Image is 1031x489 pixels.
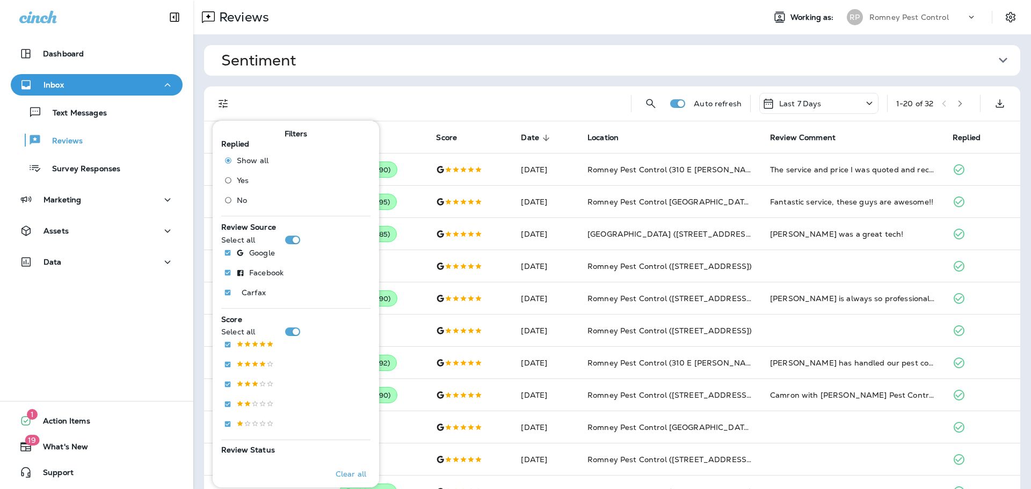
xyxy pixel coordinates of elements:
td: [DATE] [512,186,579,218]
td: [DATE] [512,154,579,186]
button: 19What's New [11,436,183,457]
p: Select all [221,327,255,336]
p: Select all [221,236,255,244]
div: Luis is always so professional & super knowledgeable. Very friendly guy, for years, we appreciate... [770,293,935,304]
div: Bobby was a great tech! [770,229,935,239]
p: Inbox [43,81,64,89]
td: -- [331,411,428,443]
span: Filters [285,129,308,138]
div: Filters [213,114,379,487]
p: Dashboard [43,49,84,58]
span: Score [436,133,457,142]
button: Search Reviews [640,93,662,114]
h1: Sentiment [221,52,296,69]
span: ( 90 ) [377,391,391,400]
button: Marketing [11,189,183,210]
td: -- [331,315,428,347]
div: Romney has handled our pest control for many years. Jose was awesome yesterday, finding a large w... [770,357,935,368]
p: Auto refresh [694,99,742,108]
span: ( 85 ) [377,230,390,239]
div: Camron with Romney Pest Control was awesome! Super friendly, professional, and explained everythi... [770,390,935,400]
button: Filters [213,93,234,114]
p: Text Messages [42,108,107,119]
span: Romney Pest Control ([STREET_ADDRESS]) [587,261,752,271]
button: Text Messages [11,101,183,123]
button: Assets [11,220,183,242]
span: Score [221,315,242,324]
p: Facebook [249,268,284,277]
div: 1 - 20 of 32 [896,99,933,108]
td: -- [331,250,428,282]
p: Assets [43,227,69,235]
button: Reviews [11,129,183,151]
span: [GEOGRAPHIC_DATA] ([STREET_ADDRESS]) [587,229,756,239]
p: Clear all [336,470,366,478]
span: Review Source [221,222,276,232]
span: ( 92 ) [377,359,390,368]
button: Settings [1001,8,1020,27]
span: Romney Pest Control [GEOGRAPHIC_DATA] - TEMP [587,197,782,207]
span: Location [587,133,619,142]
p: Data [43,258,62,266]
div: RP [847,9,863,25]
span: Romney Pest Control ([STREET_ADDRESS][US_STATE]) [587,455,797,464]
span: Romney Pest Control (310 E [PERSON_NAME]) [587,358,764,368]
span: Show all [237,156,268,165]
p: Last 7 Days [779,99,822,108]
span: Romney Pest Control ([STREET_ADDRESS][US_STATE]) [587,294,797,303]
span: Romney Pest Control (310 E [PERSON_NAME]) [587,165,764,174]
span: Replied [221,139,249,149]
td: [DATE] [512,250,579,282]
p: Google [249,249,275,257]
p: Carfax [242,288,266,297]
div: Fantastic service, these guys are awesome!! [770,196,935,207]
span: Support [32,468,74,481]
div: The service and price I was quoted and received was excellent. My first sevice was free. The tech... [770,164,935,175]
span: Romney Pest Control ([STREET_ADDRESS][US_STATE]) [587,390,797,400]
span: Review Comment [770,133,850,143]
span: Yes [237,176,249,185]
td: [DATE] [512,282,579,315]
td: [DATE] [512,347,579,379]
td: -- [331,443,428,476]
span: Replied [953,133,994,143]
td: [DATE] [512,411,579,443]
p: Marketing [43,195,81,204]
p: Survey Responses [41,164,120,174]
span: Replied [953,133,981,142]
button: Clear all [331,461,371,487]
span: What's New [32,442,88,455]
button: Support [11,462,183,483]
p: Romney Pest Control [869,13,949,21]
span: ( 90 ) [377,165,391,174]
span: Working as: [790,13,836,22]
span: Romney Pest Control [GEOGRAPHIC_DATA] - TEMP [587,422,782,432]
span: 19 [25,435,39,446]
button: Dashboard [11,43,183,64]
button: Inbox [11,74,183,96]
td: [DATE] [512,218,579,250]
button: Export as CSV [989,93,1011,114]
span: 1 [27,409,38,420]
span: ( 90 ) [377,294,391,303]
button: Data [11,251,183,273]
span: Score [436,133,471,143]
span: No [237,196,247,205]
span: Action Items [32,417,90,429]
p: Reviews [215,9,269,25]
span: Review Comment [770,133,836,142]
td: [DATE] [512,379,579,411]
span: Date [521,133,539,142]
span: Romney Pest Control ([STREET_ADDRESS]) [587,326,752,335]
span: ( 95 ) [377,198,390,207]
button: Survey Responses [11,157,183,179]
td: [DATE] [512,443,579,476]
button: Collapse Sidebar [159,6,190,28]
button: 1Action Items [11,410,183,432]
button: Sentiment [213,45,1029,76]
span: Date [521,133,553,143]
span: Location [587,133,633,143]
td: [DATE] [512,315,579,347]
p: Reviews [41,136,83,147]
span: Review Status [221,445,275,455]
